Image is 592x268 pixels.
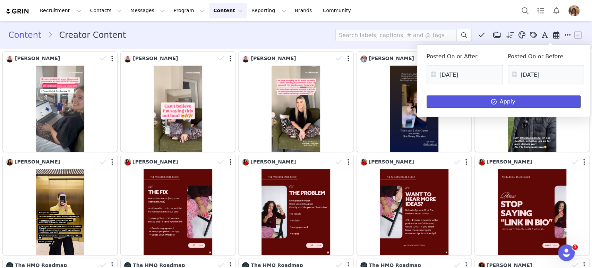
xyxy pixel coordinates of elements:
button: Reporting [247,3,290,18]
input: Choose Date [427,65,503,84]
button: Search [517,3,533,18]
span: The HMO Roadmap [133,262,185,268]
img: 96495518-408d-4ac6-962f-7f833a931820.jpg [360,56,367,62]
button: Profile [564,5,586,16]
input: Search labels, captions, # and @ tags [335,29,457,41]
span: [PERSON_NAME] [369,159,414,165]
button: Program [169,3,209,18]
img: caf50d42-f3da-4f94-928c-9cc1224b3461.jpg [124,56,131,62]
iframe: Intercom live chat [558,244,575,261]
span: The HMO Roadmap [251,262,303,268]
button: Messages [126,3,169,18]
span: 1 [572,244,578,250]
button: Apply [427,95,581,108]
img: caf50d42-f3da-4f94-928c-9cc1224b3461.jpg [6,56,13,62]
span: [PERSON_NAME] [251,159,296,165]
h4: Posted On or After [427,53,499,60]
span: [PERSON_NAME] [133,159,178,165]
img: caf50d42-f3da-4f94-928c-9cc1224b3461.jpg [242,56,249,62]
button: Recruitment [36,3,86,18]
h4: Posted On or Before [508,53,581,60]
a: Brands [291,3,318,18]
span: [PERSON_NAME] [487,262,532,268]
span: [PERSON_NAME] [15,159,60,165]
button: Content [209,3,247,18]
img: 8d553196-df6f-4b2b-ab2c-6c1c1e669412.jpg [360,159,367,166]
span: [PERSON_NAME] [369,56,414,61]
span: The HMO Roadmap [369,262,421,268]
span: The HMO Roadmap [15,262,67,268]
img: 8d553196-df6f-4b2b-ab2c-6c1c1e669412.jpg [124,159,131,166]
span: [PERSON_NAME] [15,56,60,61]
button: Contacts [86,3,126,18]
a: Tasks [533,3,548,18]
img: e2a4e324-c690-4355-83c1-02036f0153c8.jpg [6,159,13,166]
img: 8d553196-df6f-4b2b-ab2c-6c1c1e669412.jpg [242,159,249,166]
img: bff6f5da-c049-4168-bbdf-4e3ee95c1c62.png [568,5,580,16]
span: [PERSON_NAME] [133,56,178,61]
button: Notifications [549,3,564,18]
a: Content [8,29,48,41]
img: grin logo [6,8,30,15]
a: Community [319,3,358,18]
span: [PERSON_NAME] [487,159,532,165]
img: 8d553196-df6f-4b2b-ab2c-6c1c1e669412.jpg [478,159,485,166]
span: [PERSON_NAME] [251,56,296,61]
input: Choose Date [508,65,584,84]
